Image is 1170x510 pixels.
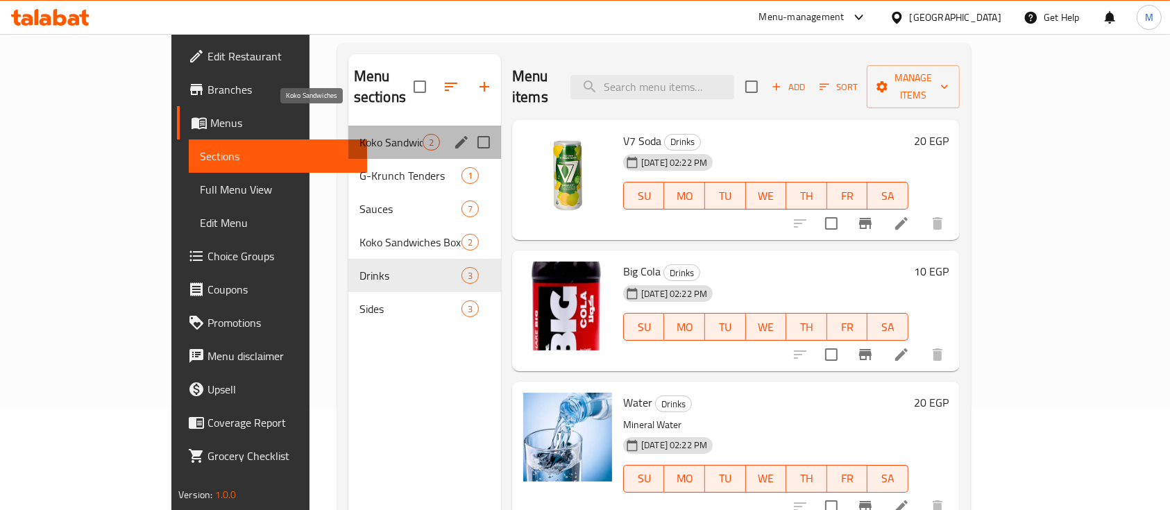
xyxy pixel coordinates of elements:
span: Select section [737,72,766,101]
span: Sort items [811,76,867,98]
button: WE [746,182,787,210]
div: Drinks3 [348,259,501,292]
div: items [461,267,479,284]
a: Branches [177,73,367,106]
span: Drinks [656,396,691,412]
button: SU [623,313,664,341]
a: Sections [189,139,367,173]
input: search [570,75,734,99]
span: Version: [178,486,212,504]
a: Edit Menu [189,206,367,239]
span: Upsell [207,381,356,398]
button: FR [827,182,868,210]
div: Menu-management [759,9,845,26]
button: delete [921,207,954,240]
div: [GEOGRAPHIC_DATA] [910,10,1001,25]
div: items [461,234,479,250]
div: G-Krunch Tenders1 [348,159,501,192]
span: MO [670,186,700,206]
span: V7 Soda [623,130,661,151]
span: FR [833,317,863,337]
span: TH [792,186,822,206]
span: Menus [210,114,356,131]
h2: Menu sections [354,66,414,108]
button: MO [664,465,705,493]
span: SA [873,186,903,206]
a: Promotions [177,306,367,339]
span: [DATE] 02:22 PM [636,156,713,169]
span: [DATE] 02:22 PM [636,439,713,452]
span: Drinks [664,265,700,281]
span: SU [629,186,659,206]
span: Promotions [207,314,356,331]
button: WE [746,313,787,341]
button: Branch-specific-item [849,338,882,371]
span: WE [752,317,781,337]
span: [DATE] 02:22 PM [636,287,713,300]
span: 1 [462,169,478,182]
span: Select all sections [405,72,434,101]
span: 1.0.0 [215,486,237,504]
span: Sections [200,148,356,164]
span: Big Cola [623,261,661,282]
button: SA [867,465,908,493]
span: Choice Groups [207,248,356,264]
div: Koko Sandwiches Boxes2 [348,226,501,259]
span: 3 [462,269,478,282]
span: 2 [462,236,478,249]
div: Sides [359,300,461,317]
span: Full Menu View [200,181,356,198]
button: Branch-specific-item [849,207,882,240]
span: Sort [820,79,858,95]
div: Sauces7 [348,192,501,226]
button: TH [786,465,827,493]
span: WE [752,468,781,488]
span: 3 [462,303,478,316]
button: MO [664,182,705,210]
span: Coverage Report [207,414,356,431]
button: FR [827,465,868,493]
span: TU [711,317,740,337]
img: Big Cola [523,262,612,350]
span: Grocery Checklist [207,448,356,464]
span: TU [711,186,740,206]
span: SU [629,468,659,488]
span: Drinks [359,267,461,284]
span: FR [833,186,863,206]
button: Add section [468,70,501,103]
div: Sauces [359,201,461,217]
div: Sides3 [348,292,501,325]
a: Full Menu View [189,173,367,206]
div: G-Krunch Tenders [359,167,461,184]
span: Water [623,392,652,413]
a: Edit menu item [893,215,910,232]
h6: 20 EGP [914,131,949,151]
span: Coupons [207,281,356,298]
a: Coverage Report [177,406,367,439]
h6: 10 EGP [914,262,949,281]
a: Upsell [177,373,367,406]
span: Edit Restaurant [207,48,356,65]
nav: Menu sections [348,120,501,331]
span: Sort sections [434,70,468,103]
span: SA [873,468,903,488]
span: Select to update [817,209,846,238]
button: FR [827,313,868,341]
h6: 20 EGP [914,393,949,412]
span: Koko Sandwiches Boxes [359,234,461,250]
span: TH [792,468,822,488]
div: Drinks [655,396,692,412]
div: items [461,201,479,217]
img: V7 Soda [523,131,612,220]
span: TH [792,317,822,337]
span: MO [670,468,700,488]
button: TU [705,313,746,341]
button: SA [867,182,908,210]
button: WE [746,465,787,493]
button: delete [921,338,954,371]
a: Menu disclaimer [177,339,367,373]
p: Mineral Water [623,416,908,434]
span: FR [833,468,863,488]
